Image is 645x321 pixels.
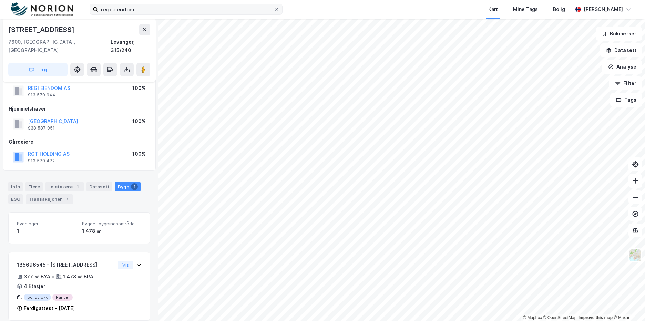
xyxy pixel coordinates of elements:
div: Hjemmelshaver [9,105,150,113]
img: Z [629,249,642,262]
div: Mine Tags [513,5,538,13]
a: Mapbox [523,315,542,320]
div: Levanger, 315/240 [111,38,150,54]
div: 7600, [GEOGRAPHIC_DATA], [GEOGRAPHIC_DATA] [8,38,111,54]
div: Kart [488,5,498,13]
div: Datasett [86,182,112,191]
div: Eiere [25,182,43,191]
button: Datasett [600,43,642,57]
div: [PERSON_NAME] [584,5,623,13]
div: 377 ㎡ BYA [24,272,50,281]
button: Bokmerker [596,27,642,41]
button: Analyse [602,60,642,74]
div: 4 Etasjer [24,282,45,290]
div: 1 478 ㎡ [82,227,142,235]
iframe: Chat Widget [611,288,645,321]
div: [STREET_ADDRESS] [8,24,76,35]
div: Leietakere [45,182,84,191]
div: 913 570 944 [28,92,55,98]
a: Improve this map [579,315,613,320]
div: Bygg [115,182,141,191]
div: 185696545 - [STREET_ADDRESS] [17,261,115,269]
button: Filter [609,76,642,90]
div: 100% [132,150,146,158]
span: Bygninger [17,221,76,227]
div: Transaksjoner [26,194,73,204]
div: 913 570 472 [28,158,55,164]
div: Bolig [553,5,565,13]
input: Søk på adresse, matrikkel, gårdeiere, leietakere eller personer [98,4,274,14]
div: Kontrollprogram for chat [611,288,645,321]
div: 100% [132,84,146,92]
div: 938 587 051 [28,125,55,131]
a: OpenStreetMap [543,315,577,320]
div: Ferdigattest - [DATE] [24,304,75,312]
div: 3 [63,196,70,203]
img: norion-logo.80e7a08dc31c2e691866.png [11,2,73,17]
div: • [52,274,54,279]
span: Bygget bygningsområde [82,221,142,227]
div: 1 [74,183,81,190]
div: Info [8,182,23,191]
div: 1 478 ㎡ BRA [63,272,93,281]
div: 1 [131,183,138,190]
div: 100% [132,117,146,125]
div: 1 [17,227,76,235]
div: Gårdeiere [9,138,150,146]
div: ESG [8,194,23,204]
button: Tags [610,93,642,107]
button: Tag [8,63,68,76]
button: Vis [118,261,133,269]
